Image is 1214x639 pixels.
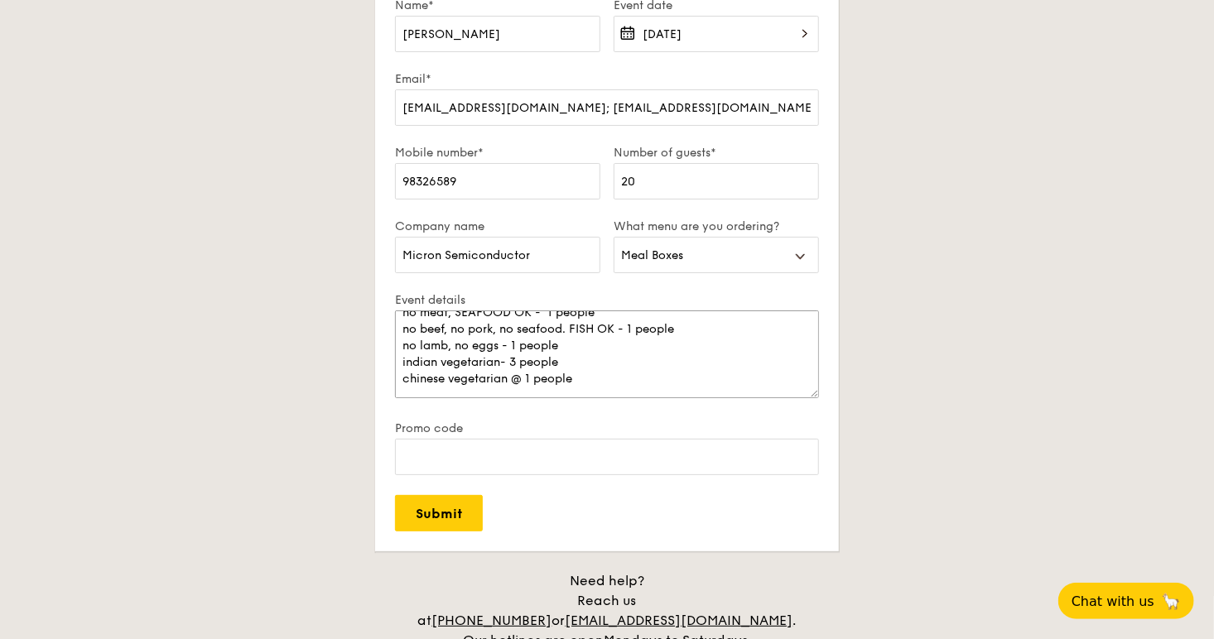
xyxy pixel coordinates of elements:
button: Chat with us🦙 [1058,583,1194,619]
label: What menu are you ordering? [614,219,819,233]
a: [PHONE_NUMBER] [432,613,552,628]
label: Mobile number* [395,146,600,160]
span: 🦙 [1161,592,1181,611]
a: [EMAIL_ADDRESS][DOMAIN_NAME] [566,613,793,628]
span: Chat with us [1072,593,1154,609]
label: Company name [395,219,600,233]
label: Email* [395,72,819,86]
input: Submit [395,495,483,531]
label: Number of guests* [614,146,819,160]
label: Promo code [395,421,819,435]
label: Event details [395,293,819,307]
textarea: Let us know details such as your venue address, event time, preferred menu, dietary requirements,... [395,310,819,398]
